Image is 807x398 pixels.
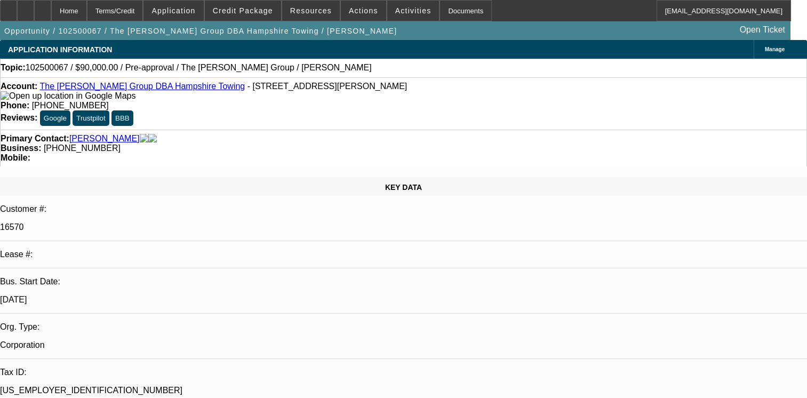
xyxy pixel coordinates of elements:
[395,6,432,15] span: Activities
[1,153,30,162] strong: Mobile:
[26,63,372,73] span: 102500067 / $90,000.00 / Pre-approval / The [PERSON_NAME] Group / [PERSON_NAME]
[290,6,332,15] span: Resources
[1,91,135,100] a: View Google Maps
[1,91,135,101] img: Open up location in Google Maps
[349,6,378,15] span: Actions
[148,134,157,144] img: linkedin-icon.png
[387,1,440,21] button: Activities
[39,82,245,91] a: The [PERSON_NAME] Group DBA Hampshire Towing
[282,1,340,21] button: Resources
[111,110,133,126] button: BBB
[1,113,37,122] strong: Reviews:
[736,21,789,39] a: Open Ticket
[1,134,69,144] strong: Primary Contact:
[385,183,422,192] span: KEY DATA
[40,110,70,126] button: Google
[151,6,195,15] span: Application
[4,27,397,35] span: Opportunity / 102500067 / The [PERSON_NAME] Group DBA Hampshire Towing / [PERSON_NAME]
[69,134,140,144] a: [PERSON_NAME]
[213,6,273,15] span: Credit Package
[32,101,109,110] span: [PHONE_NUMBER]
[765,46,785,52] span: Manage
[247,82,408,91] span: - [STREET_ADDRESS][PERSON_NAME]
[73,110,109,126] button: Trustpilot
[143,1,203,21] button: Application
[1,144,41,153] strong: Business:
[1,63,26,73] strong: Topic:
[140,134,148,144] img: facebook-icon.png
[341,1,386,21] button: Actions
[8,45,112,54] span: APPLICATION INFORMATION
[1,101,29,110] strong: Phone:
[44,144,121,153] span: [PHONE_NUMBER]
[1,82,37,91] strong: Account:
[205,1,281,21] button: Credit Package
